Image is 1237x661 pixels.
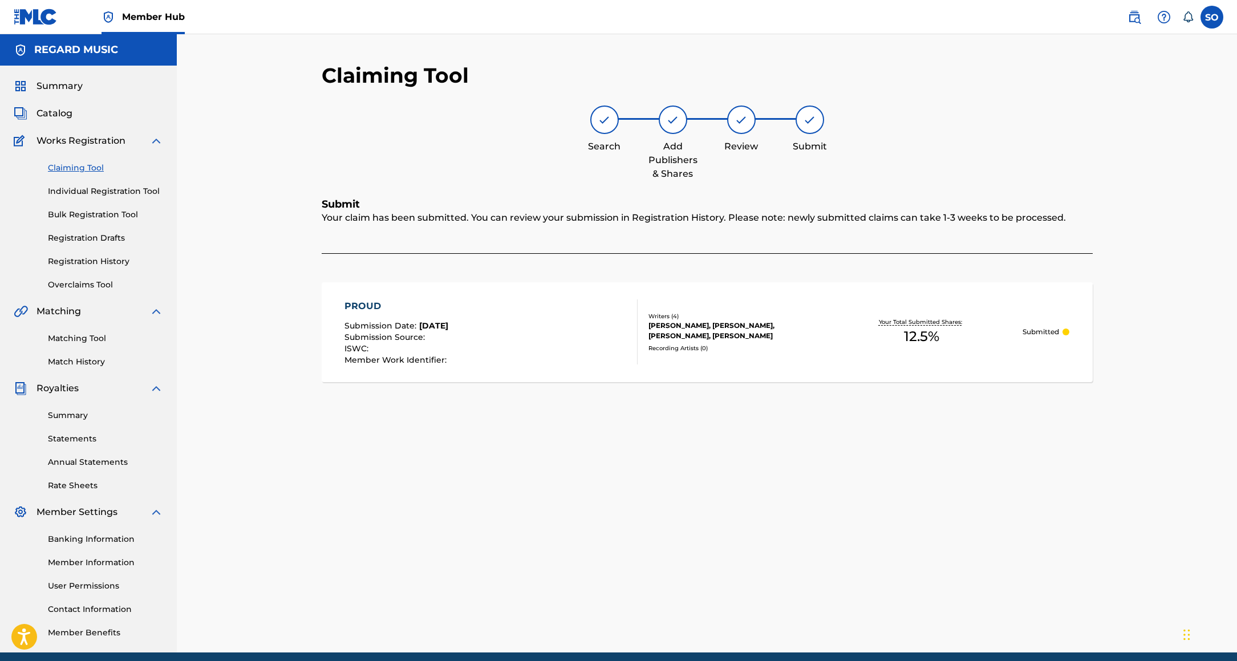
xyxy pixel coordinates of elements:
[14,305,28,318] img: Matching
[48,480,163,492] a: Rate Sheets
[48,162,163,174] a: Claiming Tool
[1180,606,1237,661] iframe: Chat Widget
[344,299,449,313] div: PROUD
[36,107,72,120] span: Catalog
[803,113,817,127] img: step indicator icon for Submit
[48,433,163,445] a: Statements
[36,134,125,148] span: Works Registration
[36,305,81,318] span: Matching
[322,198,1093,211] h5: Submit
[14,382,27,395] img: Royalties
[122,10,185,23] span: Member Hub
[879,318,965,326] p: Your Total Submitted Shares:
[644,140,701,181] div: Add Publishers & Shares
[34,43,118,56] h5: REGARD MUSIC
[648,321,821,341] div: [PERSON_NAME], [PERSON_NAME], [PERSON_NAME], [PERSON_NAME]
[1183,618,1190,652] div: Drag
[36,79,83,93] span: Summary
[48,627,163,639] a: Member Benefits
[48,409,163,421] a: Summary
[48,232,163,244] a: Registration Drafts
[904,326,939,347] span: 12.5 %
[576,140,633,153] div: Search
[1128,10,1141,24] img: search
[102,10,115,24] img: Top Rightsholder
[48,256,163,267] a: Registration History
[344,321,419,331] span: Submission Date :
[14,107,27,120] img: Catalog
[48,279,163,291] a: Overclaims Tool
[14,9,58,25] img: MLC Logo
[322,211,1093,254] div: Your claim has been submitted. You can review your submission in Registration History. Please not...
[36,505,117,519] span: Member Settings
[666,113,680,127] img: step indicator icon for Add Publishers & Shares
[322,63,469,88] h2: Claiming Tool
[1205,455,1237,547] iframe: Resource Center
[1123,6,1146,29] a: Public Search
[1023,327,1059,337] p: Submitted
[713,140,770,153] div: Review
[419,321,448,331] span: [DATE]
[14,107,72,120] a: CatalogCatalog
[48,533,163,545] a: Banking Information
[344,355,449,365] span: Member Work Identifier :
[48,332,163,344] a: Matching Tool
[14,43,27,57] img: Accounts
[1153,6,1175,29] div: Help
[344,343,371,354] span: ISWC :
[48,603,163,615] a: Contact Information
[149,505,163,519] img: expand
[14,79,83,93] a: SummarySummary
[1201,6,1223,29] div: User Menu
[149,382,163,395] img: expand
[648,312,821,321] div: Writers ( 4 )
[48,456,163,468] a: Annual Statements
[14,134,29,148] img: Works Registration
[735,113,748,127] img: step indicator icon for Review
[344,332,428,342] span: Submission Source :
[648,344,821,352] div: Recording Artists ( 0 )
[14,79,27,93] img: Summary
[149,305,163,318] img: expand
[14,505,27,519] img: Member Settings
[48,209,163,221] a: Bulk Registration Tool
[48,185,163,197] a: Individual Registration Tool
[48,557,163,569] a: Member Information
[1157,10,1171,24] img: help
[322,282,1093,382] a: PROUDSubmission Date:[DATE]Submission Source:ISWC:Member Work Identifier:Writers (4)[PERSON_NAME]...
[1182,11,1194,23] div: Notifications
[48,356,163,368] a: Match History
[36,382,79,395] span: Royalties
[598,113,611,127] img: step indicator icon for Search
[781,140,838,153] div: Submit
[149,134,163,148] img: expand
[48,580,163,592] a: User Permissions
